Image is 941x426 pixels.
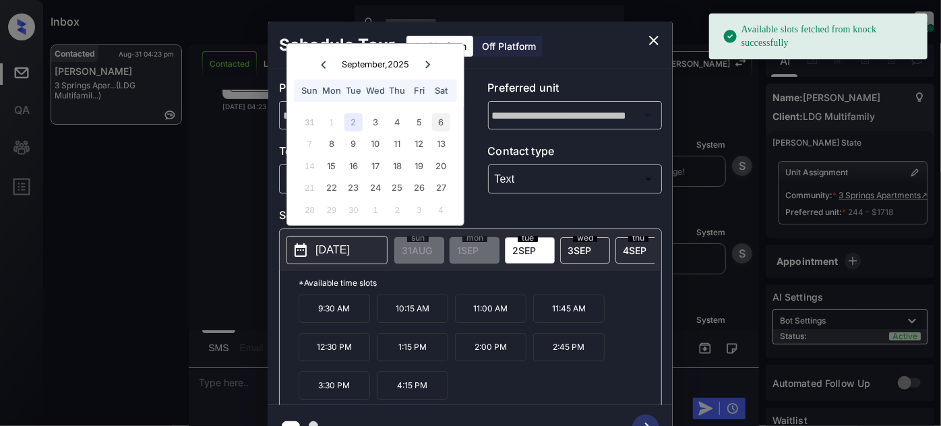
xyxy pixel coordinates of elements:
div: Not available Saturday, October 4th, 2025 [432,201,450,219]
div: Choose Thursday, September 4th, 2025 [388,113,406,131]
span: 2 SEP [512,245,536,256]
div: Choose Thursday, September 25th, 2025 [388,179,406,197]
div: Choose Tuesday, September 23rd, 2025 [344,179,363,197]
p: Tour type [279,143,454,164]
span: 4 SEP [623,245,646,256]
p: Preferred community [279,80,454,101]
span: thu [628,234,648,242]
div: In Person [282,168,450,190]
p: 11:45 AM [533,295,605,323]
div: Choose Saturday, September 6th, 2025 [432,113,450,131]
div: Thu [388,82,406,100]
span: tue [518,234,538,242]
p: 9:30 AM [299,295,370,323]
div: Mon [322,82,340,100]
div: Wed [366,82,384,100]
p: 12:30 PM [299,333,370,361]
div: Sun [301,82,319,100]
h2: Schedule Tour [268,22,406,69]
div: Not available Monday, September 1st, 2025 [322,113,340,131]
div: Choose Wednesday, September 3rd, 2025 [366,113,384,131]
button: close [640,27,667,54]
div: Choose Friday, September 19th, 2025 [410,157,428,175]
div: Choose Friday, September 5th, 2025 [410,113,428,131]
div: Choose Monday, September 22nd, 2025 [322,179,340,197]
div: Not available Thursday, October 2nd, 2025 [388,201,406,219]
div: Choose Saturday, September 20th, 2025 [432,157,450,175]
p: 3:30 PM [299,371,370,400]
div: Choose Saturday, September 27th, 2025 [432,179,450,197]
div: Choose Monday, September 15th, 2025 [322,157,340,175]
p: 11:00 AM [455,295,526,323]
div: Choose Wednesday, September 17th, 2025 [366,157,384,175]
div: month 2025-09 [291,111,459,220]
div: Not available Wednesday, October 1st, 2025 [366,201,384,219]
div: Choose Friday, September 12th, 2025 [410,135,428,153]
div: Not available Sunday, September 7th, 2025 [301,135,319,153]
div: Choose Saturday, September 13th, 2025 [432,135,450,153]
div: September , 2025 [342,59,409,69]
p: 1:15 PM [377,333,448,361]
div: Choose Tuesday, September 9th, 2025 [344,135,363,153]
div: Text [491,168,659,190]
div: Choose Monday, September 8th, 2025 [322,135,340,153]
div: date-select [505,237,555,264]
p: Select slot [279,207,662,229]
div: Choose Friday, September 26th, 2025 [410,179,428,197]
div: Choose Wednesday, September 10th, 2025 [366,135,384,153]
div: Not available Sunday, September 14th, 2025 [301,157,319,175]
div: On Platform [406,36,473,57]
p: Contact type [488,143,663,164]
div: Choose Thursday, September 18th, 2025 [388,157,406,175]
div: Not available Sunday, September 28th, 2025 [301,201,319,219]
div: Choose Thursday, September 11th, 2025 [388,135,406,153]
p: 10:15 AM [377,295,448,323]
div: Not available Friday, October 3rd, 2025 [410,201,428,219]
div: Choose Tuesday, September 2nd, 2025 [344,113,363,131]
p: [DATE] [315,242,350,258]
p: *Available time slots [299,271,661,295]
div: Available slots fetched from knock successfully [723,18,917,55]
div: Off Platform [475,36,543,57]
div: Not available Monday, September 29th, 2025 [322,201,340,219]
span: 3 SEP [568,245,591,256]
div: date-select [560,237,610,264]
p: Preferred unit [488,80,663,101]
div: Not available Sunday, August 31st, 2025 [301,113,319,131]
span: wed [573,234,597,242]
p: 2:00 PM [455,333,526,361]
div: Choose Tuesday, September 16th, 2025 [344,157,363,175]
div: Not available Sunday, September 21st, 2025 [301,179,319,197]
div: date-select [615,237,665,264]
p: 4:15 PM [377,371,448,400]
div: Tue [344,82,363,100]
button: [DATE] [286,236,388,264]
div: Choose Wednesday, September 24th, 2025 [366,179,384,197]
p: 2:45 PM [533,333,605,361]
div: Sat [432,82,450,100]
div: Fri [410,82,428,100]
div: Not available Tuesday, September 30th, 2025 [344,201,363,219]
